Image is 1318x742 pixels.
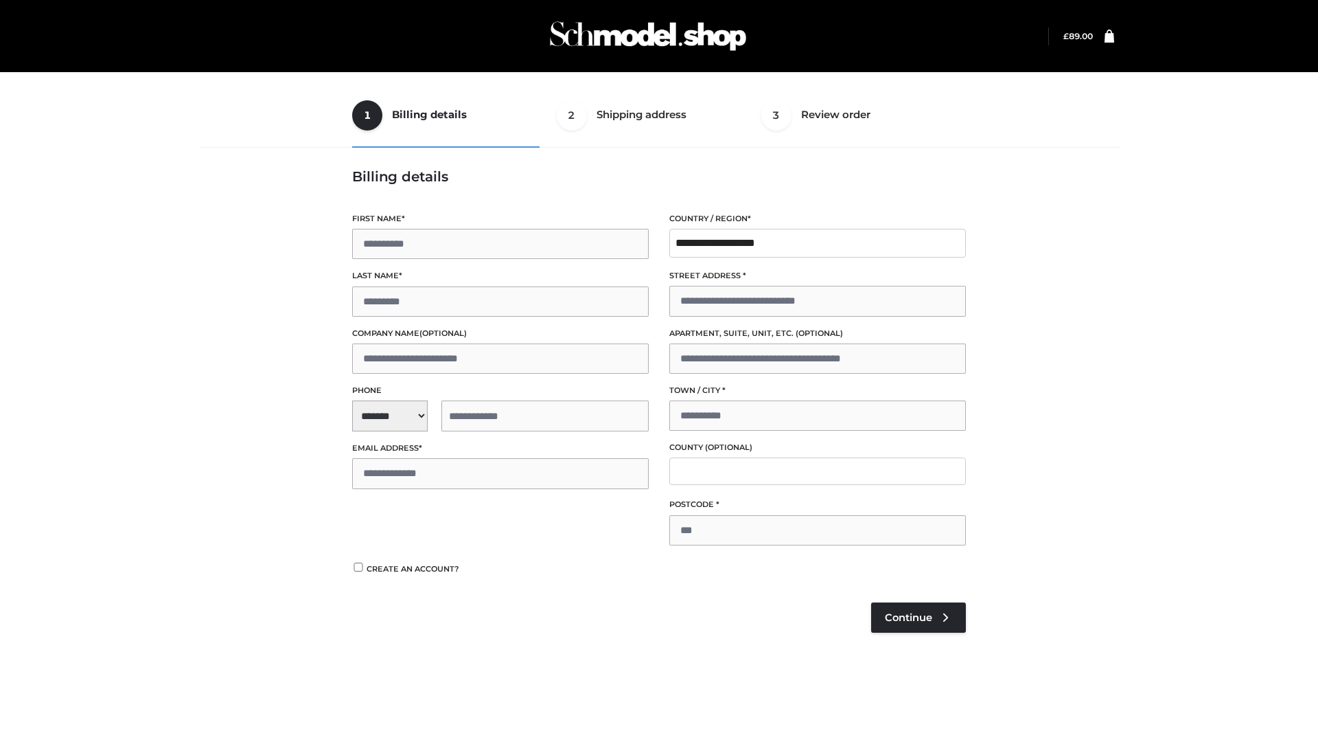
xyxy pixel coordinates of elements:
[669,212,966,225] label: Country / Region
[1063,31,1093,41] a: £89.00
[669,441,966,454] label: County
[885,611,932,624] span: Continue
[669,498,966,511] label: Postcode
[669,327,966,340] label: Apartment, suite, unit, etc.
[1063,31,1093,41] bdi: 89.00
[352,269,649,282] label: Last name
[352,168,966,185] h3: Billing details
[352,384,649,397] label: Phone
[669,269,966,282] label: Street address
[1063,31,1069,41] span: £
[796,328,843,338] span: (optional)
[545,9,751,63] img: Schmodel Admin 964
[669,384,966,397] label: Town / City
[871,603,966,633] a: Continue
[419,328,467,338] span: (optional)
[352,563,365,572] input: Create an account?
[352,442,649,455] label: Email address
[352,212,649,225] label: First name
[367,564,459,574] span: Create an account?
[352,327,649,340] label: Company name
[705,442,752,452] span: (optional)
